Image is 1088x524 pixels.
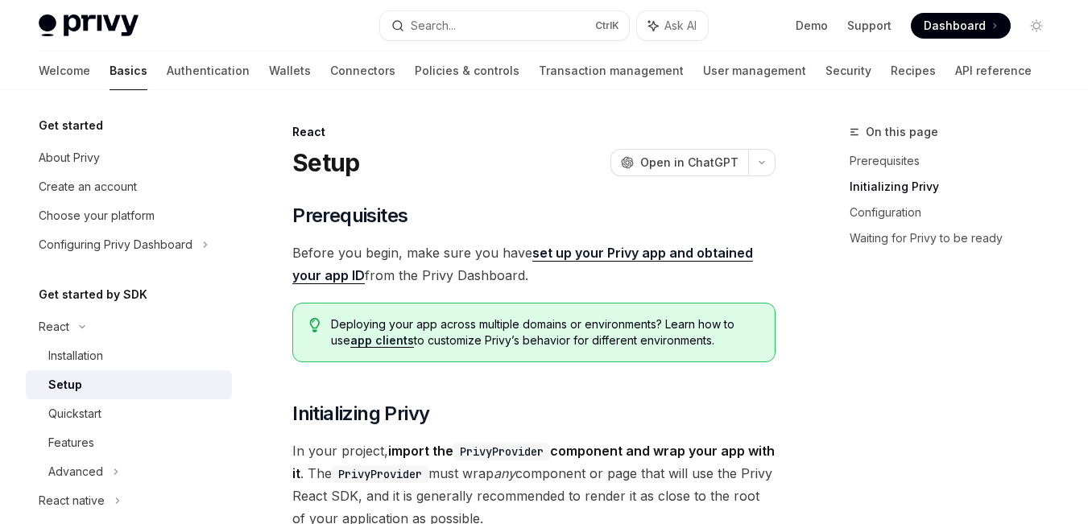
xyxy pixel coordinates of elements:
[26,399,232,428] a: Quickstart
[26,201,232,230] a: Choose your platform
[167,52,250,90] a: Authentication
[48,404,101,423] div: Quickstart
[332,465,428,483] code: PrivyProvider
[48,375,82,394] div: Setup
[39,235,192,254] div: Configuring Privy Dashboard
[380,11,630,40] button: Search...CtrlK
[415,52,519,90] a: Policies & controls
[292,203,407,229] span: Prerequisites
[39,491,105,510] div: React native
[292,148,359,177] h1: Setup
[292,401,429,427] span: Initializing Privy
[924,18,986,34] span: Dashboard
[866,122,938,142] span: On this page
[26,172,232,201] a: Create an account
[26,370,232,399] a: Setup
[39,317,69,336] div: React
[39,52,90,90] a: Welcome
[350,333,414,348] a: app clients
[850,174,1062,200] a: Initializing Privy
[26,428,232,457] a: Features
[640,155,738,171] span: Open in ChatGPT
[703,52,806,90] a: User management
[411,16,456,35] div: Search...
[39,206,155,225] div: Choose your platform
[330,52,395,90] a: Connectors
[292,443,775,481] strong: import the component and wrap your app with it
[39,148,100,167] div: About Privy
[26,143,232,172] a: About Privy
[825,52,871,90] a: Security
[850,200,1062,225] a: Configuration
[494,465,515,481] em: any
[292,124,776,140] div: React
[309,318,321,332] svg: Tip
[292,241,776,287] span: Before you begin, make sure you have from the Privy Dashboard.
[39,116,103,135] h5: Get started
[664,18,697,34] span: Ask AI
[331,316,759,349] span: Deploying your app across multiple domains or environments? Learn how to use to customize Privy’s...
[39,177,137,196] div: Create an account
[48,462,103,481] div: Advanced
[39,285,147,304] h5: Get started by SDK
[269,52,311,90] a: Wallets
[48,433,94,452] div: Features
[453,443,550,460] code: PrivyProvider
[850,148,1062,174] a: Prerequisites
[637,11,708,40] button: Ask AI
[595,19,619,32] span: Ctrl K
[850,225,1062,251] a: Waiting for Privy to be ready
[26,341,232,370] a: Installation
[911,13,1011,39] a: Dashboard
[48,346,103,365] div: Installation
[39,14,139,37] img: light logo
[539,52,684,90] a: Transaction management
[847,18,891,34] a: Support
[1024,13,1049,39] button: Toggle dark mode
[891,52,936,90] a: Recipes
[110,52,147,90] a: Basics
[796,18,828,34] a: Demo
[610,149,748,176] button: Open in ChatGPT
[955,52,1032,90] a: API reference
